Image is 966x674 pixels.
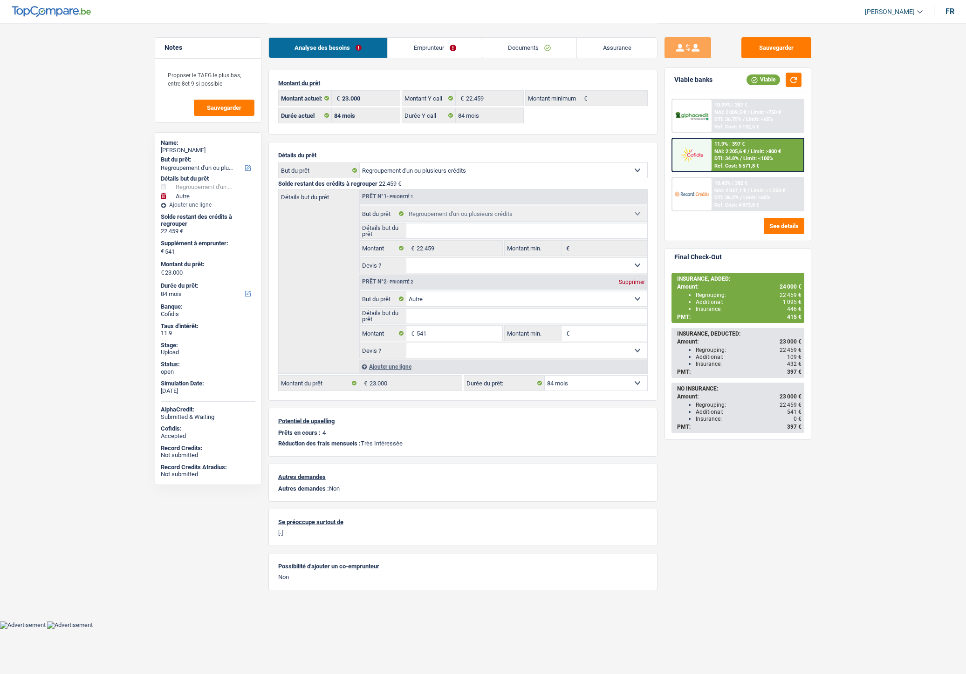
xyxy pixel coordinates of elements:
button: Sauvegarder [194,100,254,116]
div: Cofidis: [161,425,255,432]
span: Limit: <65% [746,116,773,122]
div: Banque: [161,303,255,310]
span: Solde restant des crédits à regrouper [278,180,377,187]
span: 415 € [787,314,802,320]
div: Upload [161,349,255,356]
div: [PERSON_NAME] [161,147,255,154]
span: Autres demandes : [278,485,329,492]
div: Ref. Cost: 5 132,5 € [714,124,759,130]
div: Cofidis [161,310,255,318]
p: Autres demandes [278,473,648,480]
div: Additional: [696,299,802,305]
div: Not submitted [161,452,255,459]
a: [PERSON_NAME] [857,4,923,20]
label: Supplément à emprunter: [161,240,253,247]
button: Sauvegarder [741,37,811,58]
div: Not submitted [161,471,255,478]
span: € [161,269,164,276]
span: Limit: >800 € [751,148,781,155]
label: But du prêt [360,206,407,221]
label: Montant [360,241,407,256]
label: But du prêt: [161,156,253,163]
span: 23 000 € [780,338,802,345]
p: Potentiel de upselling [278,418,648,425]
div: Prêt n°2 [360,279,416,285]
div: Insurance: [696,416,802,422]
div: PMT: [677,314,802,320]
div: Détails but du prêt [161,175,255,182]
label: Détails but du prêt [279,189,359,200]
div: INSURANCE, ADDED: [677,276,802,282]
div: 10.45% | 382 € [714,180,747,186]
span: € [562,241,572,256]
a: Assurance [577,38,657,58]
label: Devis ? [360,258,407,273]
div: Prêt n°1 [360,194,416,200]
div: Status: [161,361,255,368]
span: / [747,109,749,115]
div: Additional: [696,409,802,415]
div: fr [945,7,954,16]
span: 0 € [794,416,802,422]
div: PMT: [677,369,802,375]
span: 22 459 € [780,347,802,353]
span: / [747,148,749,155]
label: Durée Y call [402,108,456,123]
label: Montant [360,326,407,341]
span: € [579,91,589,106]
label: But du prêt [279,163,360,178]
span: 446 € [787,306,802,312]
label: Durée actuel [279,108,332,123]
span: / [740,195,742,201]
div: Insurance: [696,361,802,367]
div: PMT: [677,424,802,430]
div: Taux d'intérêt: [161,323,255,330]
p: Non [278,573,648,580]
span: 22.459 € [379,180,401,187]
span: / [740,155,742,162]
span: € [456,91,466,106]
button: See details [764,218,804,234]
span: 397 € [787,424,802,430]
label: Durée du prêt: [161,282,253,290]
span: Limit: <65% [743,195,770,201]
a: Documents [482,38,577,58]
label: Durée du prêt: [464,376,545,391]
span: € [406,326,417,341]
span: / [743,116,745,122]
img: Cofidis [675,146,709,163]
span: 397 € [787,369,802,375]
img: Advertisement [47,621,93,629]
div: Regrouping: [696,402,802,408]
span: 24 000 € [780,283,802,290]
span: 22 459 € [780,292,802,298]
div: Submitted & Waiting [161,413,255,421]
span: € [161,248,164,255]
div: Regrouping: [696,347,802,353]
span: DTI: 34.8% [714,155,739,162]
div: AlphaCredit: [161,406,255,413]
span: NAI: 2 047,1 € [714,188,746,194]
label: Montant min. [505,241,562,256]
span: Réduction des frais mensuels : [278,440,361,447]
div: 11.9% | 397 € [714,141,745,147]
p: Non [278,485,648,492]
span: NAI: 2 009,5 € [714,109,746,115]
label: Montant min. [505,326,562,341]
img: AlphaCredit [675,111,709,121]
span: € [359,376,370,391]
div: Supprimer [617,279,647,285]
span: DTI: 36.2% [714,195,739,201]
span: / [747,188,749,194]
span: Limit: <100% [743,155,773,162]
div: Simulation Date: [161,380,255,387]
span: 1 095 € [783,299,802,305]
label: Montant minimum [526,91,579,106]
div: Name: [161,139,255,147]
span: 22 459 € [780,402,802,408]
img: Record Credits [675,185,709,202]
p: Possibilité d'ajouter un co-emprunteur [278,563,648,570]
span: Sauvegarder [207,105,241,111]
div: Insurance: [696,306,802,312]
span: 109 € [787,354,802,360]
